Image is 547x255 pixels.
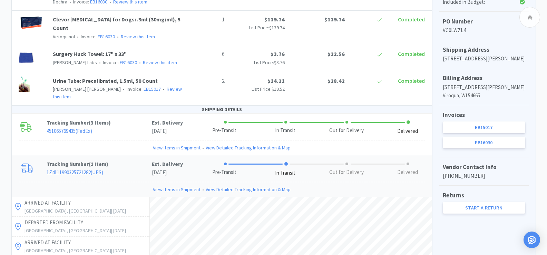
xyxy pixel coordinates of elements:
a: View Items in Shipment [153,186,201,193]
a: View Items in Shipment [153,144,201,151]
span: Completed [398,16,425,23]
span: • [201,186,206,193]
span: 3 Items [91,119,109,126]
span: $3.76 [271,50,285,57]
h5: Vendor Contact Info [443,163,525,172]
a: View Detailed Tracking Information & Map [206,186,291,193]
a: View Detailed Tracking Information & Map [206,144,291,151]
div: Delivered [397,127,418,135]
img: 4cfcd7b773244a7090180d1c634ade4e_28140.png [19,50,34,65]
span: Completed [398,77,425,84]
a: Review this item [143,59,177,66]
h5: Billing Address [443,73,525,83]
div: Delivered [397,168,418,176]
span: $139.74 [269,24,285,31]
a: EB16030 [120,59,137,66]
p: Tracking Number ( ) [47,160,152,168]
span: • [162,86,166,92]
div: Pre-Transit [212,168,236,176]
span: Completed [398,50,425,57]
p: Tracking Number ( ) [47,119,152,127]
div: Out for Delivery [329,168,364,176]
p: Est. Delivery [152,119,183,127]
a: 451065769435(FedEx) [47,128,92,134]
div: Open Intercom Messenger [524,232,540,248]
p: List Price: [230,59,285,66]
p: List Price: [230,24,285,31]
span: • [138,59,142,66]
p: [GEOGRAPHIC_DATA], [GEOGRAPHIC_DATA] | [DATE] [25,247,148,254]
span: [PERSON_NAME] Labs [53,59,97,66]
p: 6 [190,50,225,59]
a: EB15017 [443,121,525,133]
p: [GEOGRAPHIC_DATA], [GEOGRAPHIC_DATA] | [DATE] [25,207,148,215]
a: Start a Return [443,202,525,214]
p: Viroqua, WI 54665 [443,91,525,100]
p: [DATE] [152,127,183,135]
p: VC0LWZL4 [443,26,525,35]
span: • [201,144,206,151]
span: $14.21 [267,77,285,84]
span: $139.74 [324,16,345,23]
a: EB16030 [443,137,525,148]
h5: Returns [443,191,525,200]
span: $3.76 [274,59,285,66]
div: In Transit [275,127,295,135]
span: Invoice: [75,33,115,40]
span: $28.42 [328,77,345,84]
a: 1Z4111990325721282(UPS) [47,169,103,176]
p: List Price: [230,85,285,93]
h5: Invoices [443,110,525,120]
span: Invoice: [97,59,137,66]
div: Out for Delivery [329,127,364,135]
p: [STREET_ADDRESS][PERSON_NAME] [443,83,525,91]
div: In Transit [275,169,295,177]
p: DEPARTED FROM FACILITY [25,218,148,227]
div: SHIPPING DETAILS [12,106,432,114]
span: Vetoquinol [53,33,75,40]
p: 1 [190,15,225,24]
a: Clevor [MEDICAL_DATA] for Dogs: .3ml (30mg/ml), 5 Count [53,16,180,32]
h5: Shipping Address [443,45,525,55]
p: [GEOGRAPHIC_DATA], [GEOGRAPHIC_DATA] | [DATE] [25,227,148,234]
p: [PHONE_NUMBER] [443,172,525,180]
a: EB16030 [98,33,115,40]
span: [PERSON_NAME] [PERSON_NAME] [53,86,121,92]
span: • [76,33,80,40]
span: $139.74 [264,16,285,23]
span: $19.52 [272,86,285,92]
span: Invoice: [121,86,161,92]
p: [STREET_ADDRESS][PERSON_NAME] [443,55,525,63]
p: [DATE] [152,168,183,177]
p: ARRIVED AT FACILITY [25,238,148,247]
p: ARRIVED AT FACILITY [25,199,148,207]
a: Surgery Huck Towel: 17" x 33" [53,50,127,57]
a: Review this item [121,33,155,40]
p: Est. Delivery [152,160,183,168]
span: 1 Item [91,161,106,167]
span: • [98,59,102,66]
img: 65e6640d25454106a2a506076da55ace_27056.png [19,77,30,92]
a: Urine Tube: Precalibrated, 1.5ml, 50 Count [53,77,158,84]
span: $22.56 [328,50,345,57]
div: Pre-Transit [212,127,236,135]
span: • [116,33,120,40]
h5: PO Number [443,17,525,26]
p: 2 [190,77,225,86]
img: a39a548767234e3585708c350ba8532f_413781.png [19,15,45,30]
span: • [122,86,126,92]
a: EB15017 [144,86,161,92]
